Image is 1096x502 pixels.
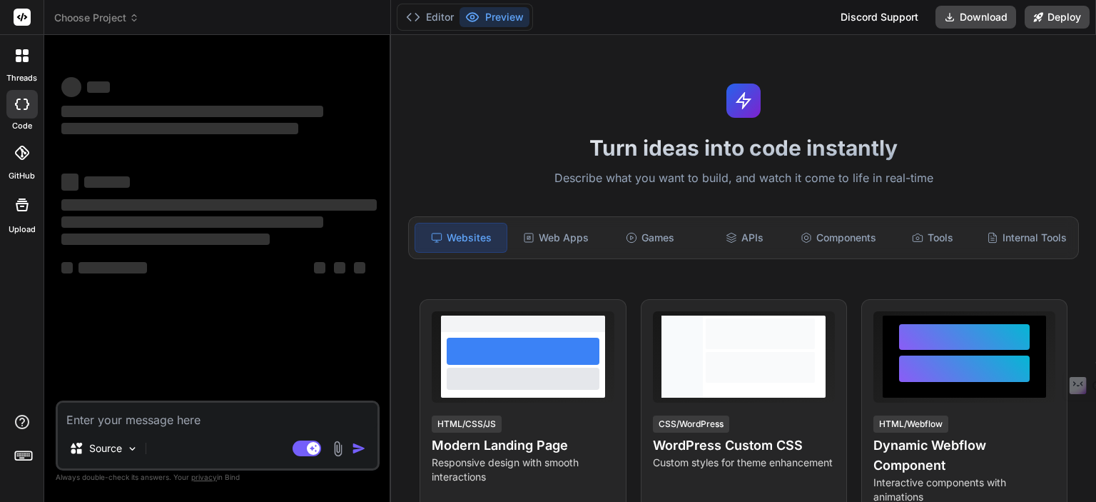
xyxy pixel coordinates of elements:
[432,456,614,484] p: Responsive design with smooth interactions
[61,234,270,245] span: ‌
[61,77,81,97] span: ‌
[6,72,37,84] label: threads
[354,262,365,273] span: ‌
[61,262,73,273] span: ‌
[12,120,32,132] label: code
[415,223,507,253] div: Websites
[314,262,325,273] span: ‌
[9,170,35,182] label: GitHub
[653,416,729,433] div: CSS/WordPress
[432,416,502,433] div: HTML/CSS/JS
[9,224,36,236] label: Upload
[699,223,790,253] div: APIs
[54,11,139,25] span: Choose Project
[832,6,927,29] div: Discord Support
[61,216,323,228] span: ‌
[89,441,122,456] p: Source
[334,262,345,273] span: ‌
[432,436,614,456] h4: Modern Landing Page
[460,7,529,27] button: Preview
[400,7,460,27] button: Editor
[61,174,78,191] span: ‌
[981,223,1072,253] div: Internal Tools
[510,223,602,253] div: Web Apps
[330,441,346,457] img: attachment
[400,169,1087,188] p: Describe what you want to build, and watch it come to life in real-time
[653,456,835,470] p: Custom styles for theme enhancement
[653,436,835,456] h4: WordPress Custom CSS
[1025,6,1090,29] button: Deploy
[352,441,366,456] img: icon
[400,135,1087,161] h1: Turn ideas into code instantly
[61,123,298,134] span: ‌
[61,199,377,211] span: ‌
[84,176,130,188] span: ‌
[191,473,217,481] span: privacy
[873,416,948,433] div: HTML/Webflow
[56,471,380,484] p: Always double-check its answers. Your in Bind
[935,6,1016,29] button: Download
[126,443,138,455] img: Pick Models
[78,262,147,273] span: ‌
[873,436,1055,476] h4: Dynamic Webflow Component
[887,223,978,253] div: Tools
[793,223,884,253] div: Components
[604,223,696,253] div: Games
[87,81,110,93] span: ‌
[61,106,323,117] span: ‌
